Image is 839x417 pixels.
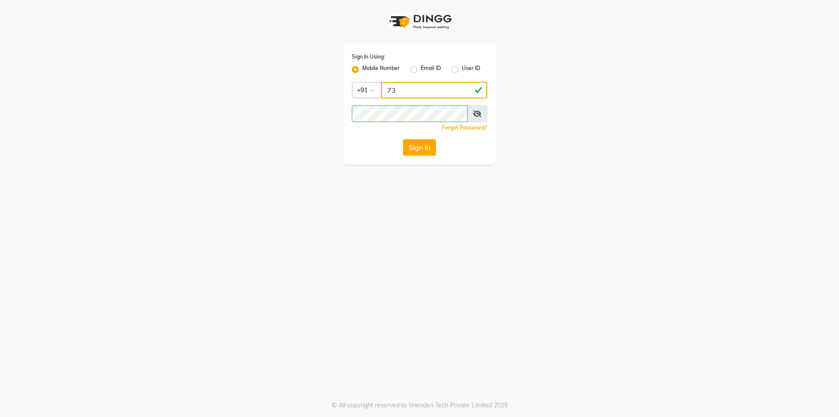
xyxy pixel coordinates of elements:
label: Sign In Using: [352,53,385,61]
label: Mobile Number [362,64,400,75]
a: Forgot Password? [442,124,487,131]
input: Username [381,82,487,98]
label: Email ID [421,64,441,75]
img: logo1.svg [385,9,454,35]
input: Username [352,105,468,122]
button: Sign In [403,139,436,156]
label: User ID [462,64,480,75]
